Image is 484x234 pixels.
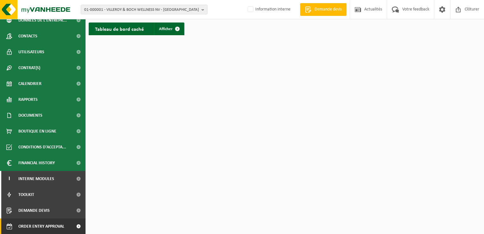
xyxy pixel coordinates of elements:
span: Toolkit [18,187,34,203]
span: Demande devis [18,203,50,218]
span: Boutique en ligne [18,123,56,139]
span: 01-000001 - VILLEROY & BOCH WELLNESS NV - [GEOGRAPHIC_DATA] [84,5,199,15]
a: Afficher [154,23,184,35]
span: Financial History [18,155,55,171]
span: Afficher [159,27,173,31]
button: 01-000001 - VILLEROY & BOCH WELLNESS NV - [GEOGRAPHIC_DATA] [81,5,207,14]
span: Demande devis [313,6,343,13]
span: Rapports [18,92,38,107]
h2: Tableau de bord caché [89,23,150,35]
span: Calendrier [18,76,41,92]
span: Contacts [18,28,37,44]
a: Demande devis [300,3,347,16]
span: Interne modules [18,171,54,187]
label: Information interne [246,5,290,14]
span: Contrat(s) [18,60,40,76]
span: Documents [18,107,42,123]
span: Données de l'entrepr... [18,12,67,28]
span: Utilisateurs [18,44,44,60]
span: I [6,171,12,187]
span: Conditions d'accepta... [18,139,66,155]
